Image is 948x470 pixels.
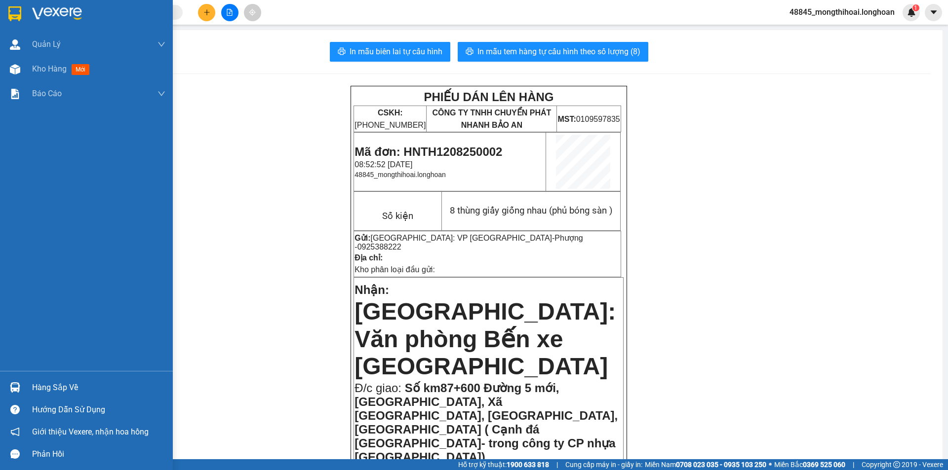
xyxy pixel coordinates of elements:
[565,459,642,470] span: Cung cấp máy in - giấy in:
[507,461,549,469] strong: 1900 633 818
[893,461,900,468] span: copyright
[10,449,20,459] span: message
[371,234,552,242] span: [GEOGRAPHIC_DATA]: VP [GEOGRAPHIC_DATA]
[32,380,165,395] div: Hàng sắp về
[355,234,583,251] span: Phượng -
[355,283,389,296] span: Nhận:
[929,8,938,17] span: caret-down
[769,463,772,467] span: ⚪️
[8,6,21,21] img: logo-vxr
[355,381,618,464] span: Số km87+600 Đường 5 mới, [GEOGRAPHIC_DATA], Xã [GEOGRAPHIC_DATA], [GEOGRAPHIC_DATA], [GEOGRAPHIC_...
[198,4,215,21] button: plus
[424,90,553,104] strong: PHIẾU DÁN LÊN HÀNG
[221,4,238,21] button: file-add
[330,42,450,62] button: printerIn mẫu biên lai tự cấu hình
[355,108,426,129] span: [PHONE_NUMBER]
[226,9,233,16] span: file-add
[676,461,766,469] strong: 0708 023 035 - 0935 103 250
[244,4,261,21] button: aim
[477,45,640,58] span: In mẫu tem hàng tự cấu hình theo số lượng (8)
[32,64,67,73] span: Kho hàng
[378,108,403,117] strong: CSKH:
[355,145,502,158] span: Mã đơn: HNTH1208250002
[355,160,412,169] span: 08:52:52 [DATE]
[4,68,62,76] span: 08:52:52 [DATE]
[853,459,854,470] span: |
[432,108,551,129] span: CÔNG TY TNHH CHUYỂN PHÁT NHANH BẢO AN
[32,38,61,50] span: Quản Lý
[27,21,52,30] strong: CSKH:
[32,447,165,462] div: Phản hồi
[249,9,256,16] span: aim
[557,115,620,123] span: 0109597835
[907,8,916,17] img: icon-new-feature
[382,211,413,221] span: Số kiện
[458,459,549,470] span: Hỗ trợ kỹ thuật:
[10,39,20,50] img: warehouse-icon
[355,171,446,179] span: 48845_mongthihoai.longhoan
[32,402,165,417] div: Hướng dẫn sử dụng
[914,4,917,11] span: 1
[158,90,165,98] span: down
[355,265,435,274] span: Kho phân loại đầu gửi:
[32,426,149,438] span: Giới thiệu Vexere, nhận hoa hồng
[70,4,199,18] strong: PHIẾU DÁN LÊN HÀNG
[355,298,616,379] span: [GEOGRAPHIC_DATA]: Văn phòng Bến xe [GEOGRAPHIC_DATA]
[4,21,75,38] span: [PHONE_NUMBER]
[10,405,20,414] span: question-circle
[556,459,558,470] span: |
[925,4,942,21] button: caret-down
[10,382,20,393] img: warehouse-icon
[158,40,165,48] span: down
[557,115,576,123] strong: MST:
[458,42,648,62] button: printerIn mẫu tem hàng tự cấu hình theo số lượng (8)
[4,53,152,66] span: Mã đơn: HNTH1208250002
[10,64,20,74] img: warehouse-icon
[357,243,401,251] span: 0925388222
[466,47,474,57] span: printer
[355,234,370,242] strong: Gửi:
[32,87,62,100] span: Báo cáo
[774,459,845,470] span: Miền Bắc
[10,427,20,436] span: notification
[912,4,919,11] sup: 1
[782,6,903,18] span: 48845_mongthihoai.longhoan
[355,234,583,251] span: -
[355,381,404,395] span: Đ/c giao:
[72,64,89,75] span: mới
[355,253,383,262] strong: Địa chỉ:
[10,89,20,99] img: solution-icon
[450,205,613,216] span: 8 thùng giấy giống nhau (phủ bóng sàn )
[803,461,845,469] strong: 0369 525 060
[645,459,766,470] span: Miền Nam
[78,21,197,39] span: CÔNG TY TNHH CHUYỂN PHÁT NHANH BẢO AN
[338,47,346,57] span: printer
[203,9,210,16] span: plus
[350,45,442,58] span: In mẫu biên lai tự cấu hình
